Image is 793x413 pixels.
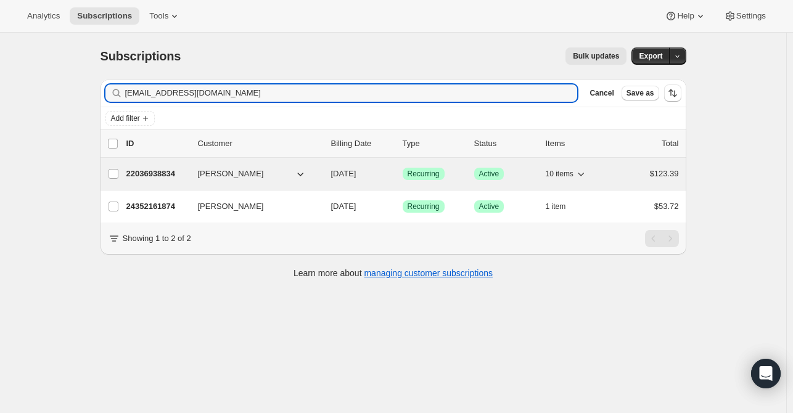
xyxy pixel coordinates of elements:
[622,86,659,100] button: Save as
[650,169,679,178] span: $123.39
[111,113,140,123] span: Add filter
[126,137,679,150] div: IDCustomerBilling DateTypeStatusItemsTotal
[546,202,566,211] span: 1 item
[123,232,191,245] p: Showing 1 to 2 of 2
[546,165,587,182] button: 10 items
[77,11,132,21] span: Subscriptions
[751,359,781,388] div: Open Intercom Messenger
[677,11,694,21] span: Help
[126,200,188,213] p: 24352161874
[590,88,614,98] span: Cancel
[662,137,678,150] p: Total
[149,11,168,21] span: Tools
[639,51,662,61] span: Export
[627,88,654,98] span: Save as
[654,202,679,211] span: $53.72
[331,202,356,211] span: [DATE]
[294,267,493,279] p: Learn more about
[736,11,766,21] span: Settings
[474,137,536,150] p: Status
[546,198,580,215] button: 1 item
[126,165,679,182] div: 22036938834[PERSON_NAME][DATE]SuccessRecurringSuccessActive10 items$123.39
[198,200,264,213] span: [PERSON_NAME]
[631,47,670,65] button: Export
[331,137,393,150] p: Billing Date
[126,137,188,150] p: ID
[20,7,67,25] button: Analytics
[408,202,440,211] span: Recurring
[657,7,713,25] button: Help
[408,169,440,179] span: Recurring
[101,49,181,63] span: Subscriptions
[565,47,627,65] button: Bulk updates
[191,164,314,184] button: [PERSON_NAME]
[479,169,499,179] span: Active
[125,84,578,102] input: Filter subscribers
[717,7,773,25] button: Settings
[664,84,681,102] button: Sort the results
[364,268,493,278] a: managing customer subscriptions
[573,51,619,61] span: Bulk updates
[126,168,188,180] p: 22036938834
[645,230,679,247] nav: Pagination
[585,86,618,100] button: Cancel
[27,11,60,21] span: Analytics
[70,7,139,25] button: Subscriptions
[198,137,321,150] p: Customer
[403,137,464,150] div: Type
[126,198,679,215] div: 24352161874[PERSON_NAME][DATE]SuccessRecurringSuccessActive1 item$53.72
[191,197,314,216] button: [PERSON_NAME]
[546,137,607,150] div: Items
[198,168,264,180] span: [PERSON_NAME]
[331,169,356,178] span: [DATE]
[479,202,499,211] span: Active
[546,169,573,179] span: 10 items
[142,7,188,25] button: Tools
[105,111,155,126] button: Add filter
